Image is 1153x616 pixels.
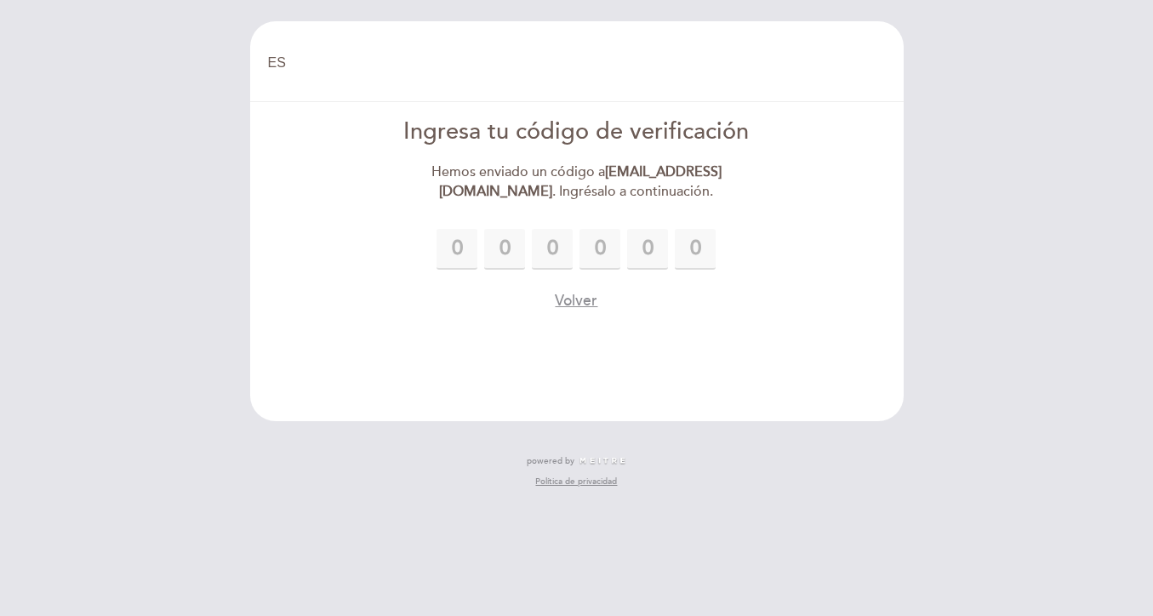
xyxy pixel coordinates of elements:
div: Ingresa tu código de verificación [381,116,772,149]
a: powered by [527,455,627,467]
a: Política de privacidad [535,476,617,488]
input: 0 [437,229,477,270]
input: 0 [532,229,573,270]
input: 0 [675,229,716,270]
strong: [EMAIL_ADDRESS][DOMAIN_NAME] [439,163,722,200]
input: 0 [484,229,525,270]
div: Hemos enviado un código a . Ingrésalo a continuación. [381,163,772,202]
input: 0 [627,229,668,270]
button: Volver [555,290,597,311]
input: 0 [579,229,620,270]
span: powered by [527,455,574,467]
img: MEITRE [579,457,627,465]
